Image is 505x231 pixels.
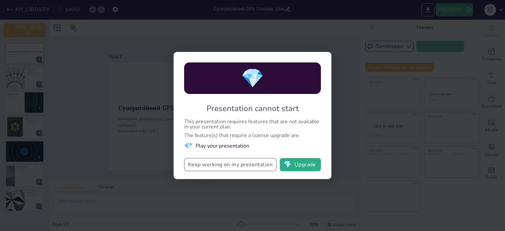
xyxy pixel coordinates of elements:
[184,119,321,129] div: This presentation requires features that are not available in your current plan.
[280,158,321,171] button: diamondUpgrade
[184,158,277,171] button: Keep working on my presentation
[241,66,264,91] span: diamond
[283,161,292,168] span: diamond
[184,141,321,150] li: Play your presentation
[206,103,299,114] div: Presentation cannot start
[184,141,192,150] span: diamond
[184,133,321,138] div: The feature(s) that require a license upgrade are:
